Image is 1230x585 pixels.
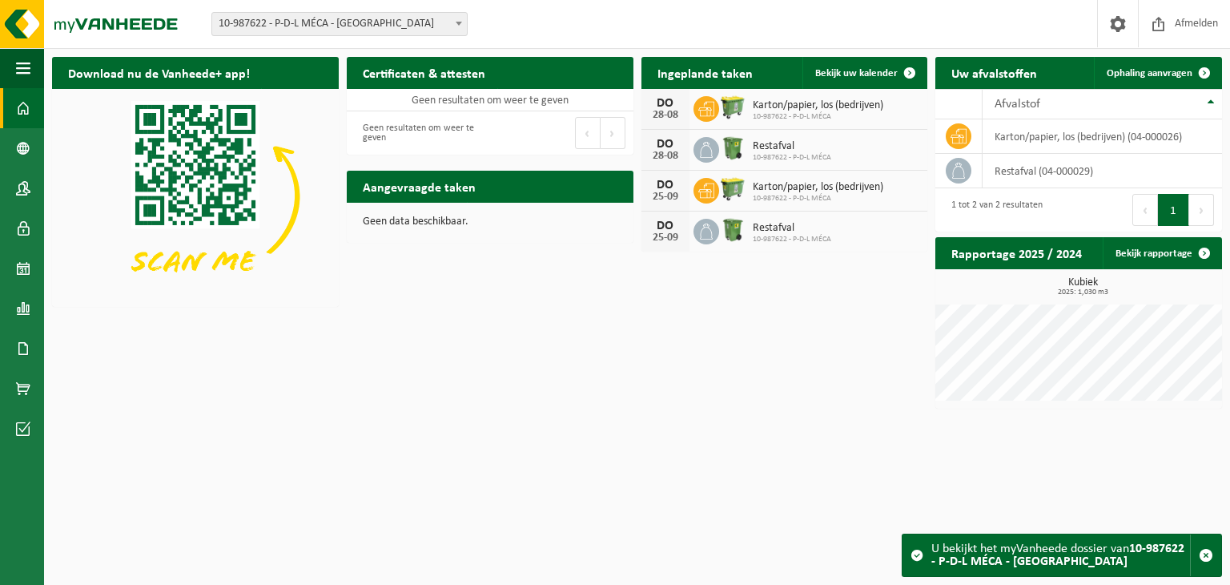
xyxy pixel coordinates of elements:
img: WB-0660-HPE-GN-50 [719,175,746,203]
div: 25-09 [649,232,681,244]
img: WB-0370-HPE-GN-50 [719,216,746,244]
h2: Rapportage 2025 / 2024 [935,237,1098,268]
div: Geen resultaten om weer te geven [355,115,482,151]
td: Geen resultaten om weer te geven [347,89,633,111]
h2: Certificaten & attesten [347,57,501,88]
h2: Download nu de Vanheede+ app! [52,57,266,88]
div: DO [649,138,681,151]
span: Bekijk uw kalender [815,68,898,79]
span: Ophaling aanvragen [1107,68,1192,79]
span: Afvalstof [995,98,1040,111]
span: 10-987622 - P-D-L MÉCA - FOSSES-LA-VILLE [211,12,468,36]
p: Geen data beschikbaar. [363,216,617,228]
div: DO [649,220,681,232]
span: Restafval [753,222,831,235]
img: WB-0660-HPE-GN-50 [719,94,746,121]
button: 1 [1158,194,1189,226]
span: 10-987622 - P-D-L MÉCA [753,235,831,244]
img: WB-0370-HPE-GN-50 [719,135,746,162]
h2: Aangevraagde taken [347,171,492,202]
span: 10-987622 - P-D-L MÉCA [753,194,883,204]
span: 2025: 1,030 m3 [943,288,1222,297]
span: 10-987622 - P-D-L MÉCA [753,153,831,163]
button: Next [601,117,625,149]
span: Restafval [753,140,831,153]
a: Bekijk uw kalender [802,57,926,89]
div: 25-09 [649,192,681,203]
div: DO [649,179,681,192]
h2: Uw afvalstoffen [935,57,1053,88]
button: Next [1189,194,1214,226]
a: Ophaling aanvragen [1094,57,1220,89]
div: 28-08 [649,151,681,162]
a: Bekijk rapportage [1103,237,1220,269]
img: Download de VHEPlus App [52,89,339,304]
div: U bekijkt het myVanheede dossier van [931,535,1190,576]
div: 28-08 [649,110,681,121]
div: 1 tot 2 van 2 resultaten [943,192,1043,228]
div: DO [649,97,681,110]
button: Previous [575,117,601,149]
td: restafval (04-000029) [983,154,1222,188]
span: Karton/papier, los (bedrijven) [753,181,883,194]
h3: Kubiek [943,277,1222,297]
span: 10-987622 - P-D-L MÉCA - FOSSES-LA-VILLE [212,13,467,35]
button: Previous [1132,194,1158,226]
span: 10-987622 - P-D-L MÉCA [753,112,883,122]
strong: 10-987622 - P-D-L MÉCA - [GEOGRAPHIC_DATA] [931,543,1184,568]
h2: Ingeplande taken [641,57,769,88]
span: Karton/papier, los (bedrijven) [753,99,883,112]
td: karton/papier, los (bedrijven) (04-000026) [983,119,1222,154]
